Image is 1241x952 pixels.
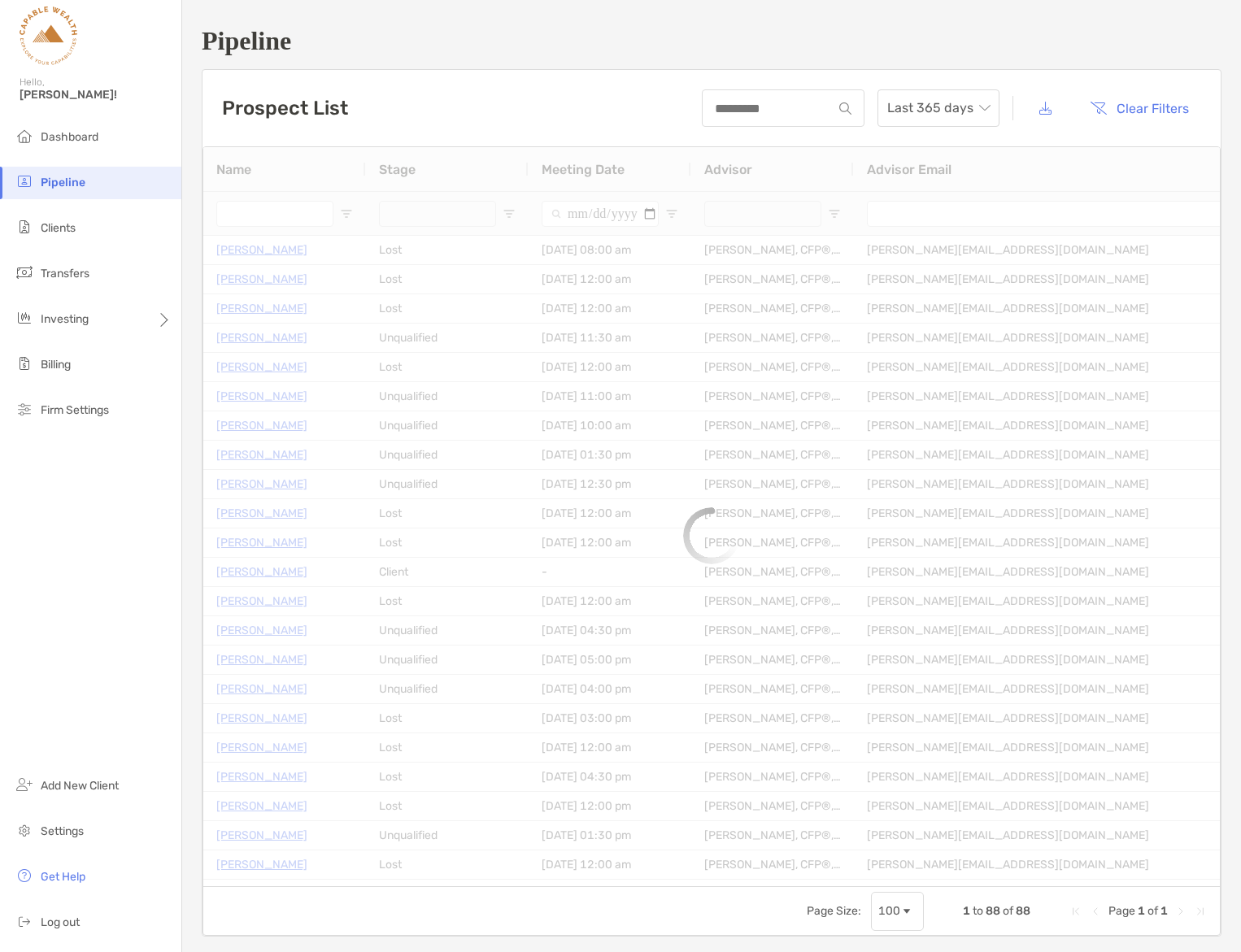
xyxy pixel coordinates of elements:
div: 100 [878,904,900,918]
button: Clear Filters [1078,90,1201,126]
span: Pipeline [41,176,85,189]
span: of [1147,904,1158,918]
img: input icon [839,102,851,115]
span: [PERSON_NAME]! [20,88,172,102]
span: Log out [41,915,80,929]
span: Firm Settings [41,403,109,417]
span: Settings [41,824,84,838]
span: Dashboard [41,130,98,144]
div: Page Size [871,892,924,931]
span: Clients [41,221,76,235]
span: to [973,904,983,918]
img: settings icon [15,820,34,840]
span: Billing [41,358,71,372]
img: logout icon [15,911,34,931]
span: of [1003,904,1013,918]
img: transfers icon [15,263,34,282]
span: 88 [1016,904,1030,918]
span: 1 [1138,904,1145,918]
div: Page Size: [807,904,861,918]
span: 88 [986,904,1000,918]
h1: Pipeline [202,26,1221,56]
span: 1 [1160,904,1168,918]
span: Page [1108,904,1135,918]
span: Get Help [41,870,85,884]
img: add_new_client icon [15,775,34,794]
img: investing icon [15,308,34,328]
img: billing icon [15,354,34,373]
div: Next Page [1174,905,1187,918]
span: Transfers [41,267,89,280]
img: firm-settings icon [15,399,34,419]
h3: Prospect List [222,97,348,120]
div: Previous Page [1089,905,1102,918]
span: Last 365 days [887,90,990,126]
img: dashboard icon [15,126,34,146]
span: Investing [41,312,89,326]
div: Last Page [1194,905,1207,918]
span: 1 [963,904,970,918]
img: pipeline icon [15,172,34,191]
img: get-help icon [15,866,34,885]
img: clients icon [15,217,34,237]
span: Add New Client [41,779,119,793]
img: Zoe Logo [20,7,77,65]
div: First Page [1069,905,1082,918]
